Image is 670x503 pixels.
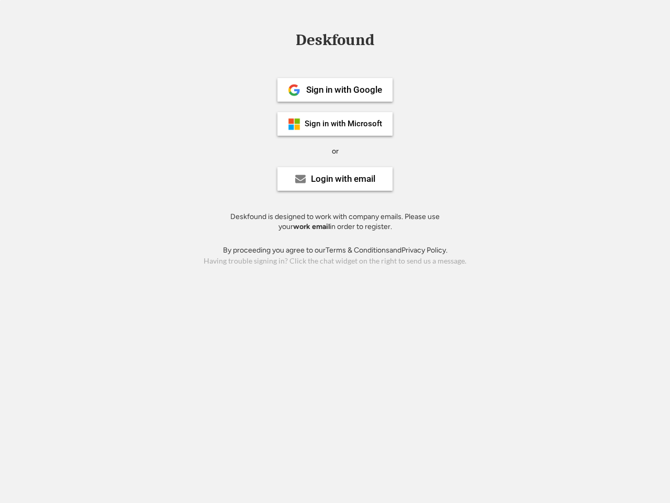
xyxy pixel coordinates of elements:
div: Sign in with Google [306,85,382,94]
img: 1024px-Google__G__Logo.svg.png [288,84,300,96]
div: Sign in with Microsoft [305,120,382,128]
div: Login with email [311,174,375,183]
div: Deskfound [291,32,379,48]
strong: work email [293,222,330,231]
div: By proceeding you agree to our and [223,245,448,256]
div: or [332,146,339,157]
img: ms-symbollockup_mssymbol_19.png [288,118,300,130]
div: Deskfound is designed to work with company emails. Please use your in order to register. [217,212,453,232]
a: Terms & Conditions [326,246,389,255]
a: Privacy Policy. [401,246,448,255]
